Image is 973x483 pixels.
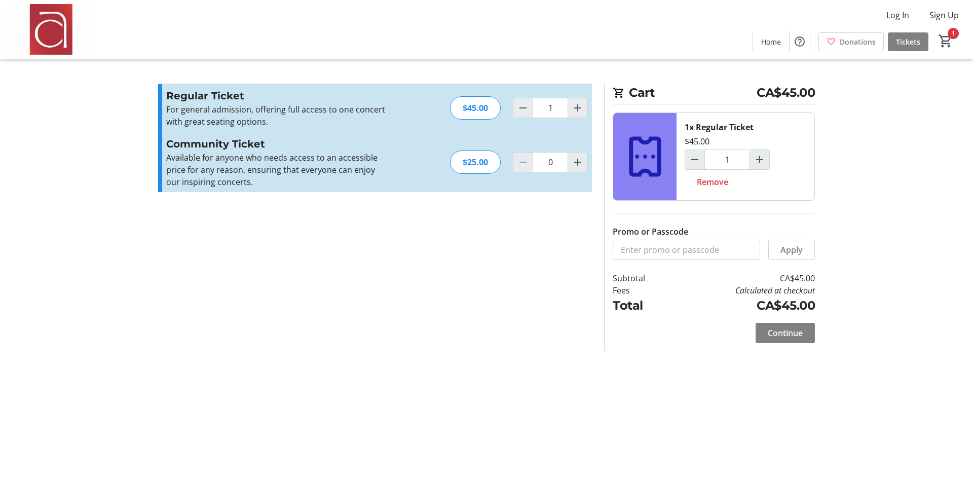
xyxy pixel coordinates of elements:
button: Increment by one [568,153,587,172]
img: Amadeus Choir of Greater Toronto 's Logo [6,4,96,55]
p: Available for anyone who needs access to an accessible price for any reason, ensuring that everyo... [166,152,388,188]
a: Donations [818,32,884,51]
button: Decrement by one [685,150,704,169]
span: Apply [780,244,803,256]
span: CA$45.00 [757,84,815,102]
div: $45.00 [450,96,501,120]
span: Sign Up [929,9,959,21]
button: Apply [768,240,815,260]
p: For general admission, offering full access to one concert with great seating options. [166,103,388,128]
span: Tickets [896,36,920,47]
td: CA$45.00 [671,296,815,315]
span: Donations [840,36,876,47]
td: Subtotal [613,272,671,284]
button: Remove [685,172,740,192]
div: 1x Regular Ticket [685,121,754,133]
h2: Cart [613,84,815,104]
span: Remove [697,176,728,188]
input: Enter promo or passcode [613,240,760,260]
td: Fees [613,284,671,296]
button: Decrement by one [513,98,533,118]
button: Log In [878,7,917,23]
button: Increment by one [568,98,587,118]
input: Community Ticket Quantity [533,152,568,172]
button: Sign Up [921,7,967,23]
td: Total [613,296,671,315]
button: Increment by one [750,150,769,169]
span: Home [761,36,781,47]
input: Regular Ticket Quantity [533,98,568,118]
div: $45.00 [685,135,709,147]
span: Continue [768,327,803,339]
button: Help [790,31,810,52]
a: Tickets [888,32,928,51]
div: $25.00 [450,151,501,174]
h3: Regular Ticket [166,88,388,103]
label: Promo or Passcode [613,226,688,238]
a: Home [753,32,789,51]
span: Log In [886,9,909,21]
input: Regular Ticket Quantity [704,150,750,170]
button: Cart [937,32,955,50]
td: Calculated at checkout [671,284,815,296]
button: Continue [756,323,815,343]
h3: Community Ticket [166,136,388,152]
td: CA$45.00 [671,272,815,284]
